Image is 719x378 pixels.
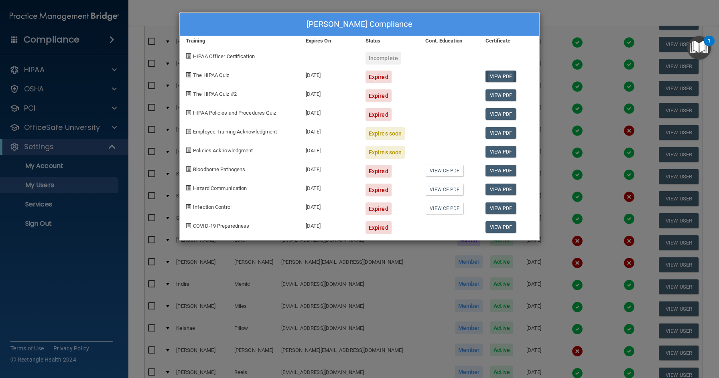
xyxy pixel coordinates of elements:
[485,165,516,176] a: View PDF
[485,184,516,195] a: View PDF
[366,221,392,234] div: Expired
[300,140,359,159] div: [DATE]
[180,36,300,46] div: Training
[366,146,405,159] div: Expires soon
[366,202,392,215] div: Expired
[366,89,392,102] div: Expired
[300,36,359,46] div: Expires On
[300,83,359,102] div: [DATE]
[708,41,711,51] div: 1
[485,89,516,101] a: View PDF
[366,71,392,83] div: Expired
[425,165,463,176] a: View CE PDF
[193,129,277,135] span: Employee Training Acknowledgment
[485,146,516,158] a: View PDF
[485,221,516,233] a: View PDF
[366,184,392,196] div: Expired
[300,121,359,140] div: [DATE]
[193,110,276,116] span: HIPAA Policies and Procedures Quiz
[300,65,359,83] div: [DATE]
[193,166,245,172] span: Bloodborne Pathogens
[300,215,359,234] div: [DATE]
[485,127,516,139] a: View PDF
[193,91,237,97] span: The HIPAA Quiz #2
[366,52,401,65] div: Incomplete
[300,102,359,121] div: [DATE]
[193,72,229,78] span: The HIPAA Quiz
[485,71,516,82] a: View PDF
[300,178,359,196] div: [DATE]
[359,36,419,46] div: Status
[485,108,516,120] a: View PDF
[366,127,405,140] div: Expires soon
[687,36,711,60] button: Open Resource Center, 1 new notification
[425,202,463,214] a: View CE PDF
[300,196,359,215] div: [DATE]
[580,321,709,353] iframe: Drift Widget Chat Controller
[485,202,516,214] a: View PDF
[193,204,232,210] span: Infection Control
[366,165,392,178] div: Expired
[193,148,253,154] span: Policies Acknowledgment
[180,13,539,36] div: [PERSON_NAME] Compliance
[300,159,359,178] div: [DATE]
[419,36,479,46] div: Cont. Education
[479,36,539,46] div: Certificate
[193,223,249,229] span: COVID-19 Preparedness
[193,185,247,191] span: Hazard Communication
[425,184,463,195] a: View CE PDF
[366,108,392,121] div: Expired
[193,53,255,59] span: HIPAA Officer Certification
